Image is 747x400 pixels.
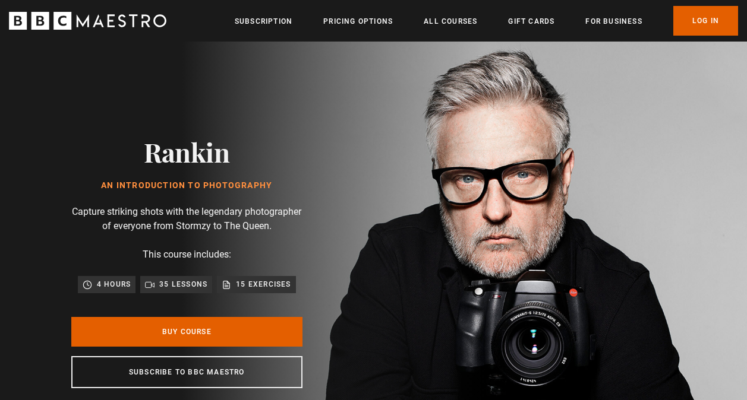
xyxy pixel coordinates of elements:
h2: Rankin [101,136,272,167]
a: Buy Course [71,317,302,347]
nav: Primary [235,6,738,36]
a: All Courses [424,15,477,27]
p: Capture striking shots with the legendary photographer of everyone from Stormzy to The Queen. [71,205,302,233]
p: This course includes: [143,247,231,262]
a: Subscription [235,15,292,27]
p: 35 lessons [159,278,207,290]
h1: An Introduction to Photography [101,181,272,191]
svg: BBC Maestro [9,12,166,30]
p: 15 exercises [236,278,291,290]
a: Gift Cards [508,15,554,27]
a: Pricing Options [323,15,393,27]
p: 4 hours [97,278,131,290]
a: Log In [673,6,738,36]
a: For business [585,15,642,27]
